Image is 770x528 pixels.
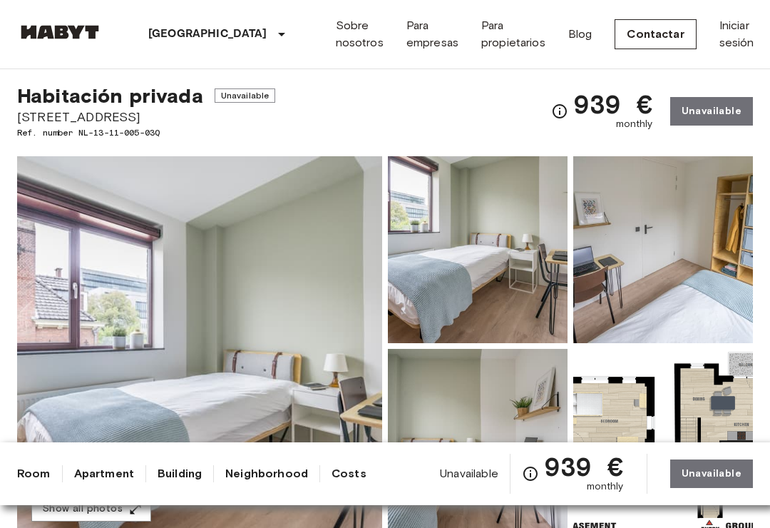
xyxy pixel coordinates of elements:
[615,19,696,49] a: Contactar
[406,17,458,51] a: Para empresas
[31,496,151,522] button: Show all photos
[74,465,134,482] a: Apartment
[17,83,203,108] span: Habitación privada
[225,465,308,482] a: Neighborhood
[551,103,568,120] svg: Check cost overview for full price breakdown. Please note that discounts apply to new joiners onl...
[573,156,753,343] img: Picture of unit NL-13-11-005-03Q
[17,465,51,482] a: Room
[440,466,498,482] span: Unavailable
[545,454,624,479] span: 939 €
[522,465,539,482] svg: Check cost overview for full price breakdown. Please note that discounts apply to new joiners onl...
[616,117,653,131] span: monthly
[215,88,276,103] span: Unavailable
[158,465,202,482] a: Building
[336,17,384,51] a: Sobre nosotros
[17,108,275,126] span: [STREET_ADDRESS]
[481,17,545,51] a: Para propietarios
[388,156,568,343] img: Picture of unit NL-13-11-005-03Q
[568,26,592,43] a: Blog
[587,479,624,494] span: monthly
[332,465,366,482] a: Costs
[17,25,103,39] img: Habyt
[719,17,754,51] a: Iniciar sesión
[17,126,275,139] span: Ref. number NL-13-11-005-03Q
[574,91,653,117] span: 939 €
[148,26,267,43] p: [GEOGRAPHIC_DATA]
